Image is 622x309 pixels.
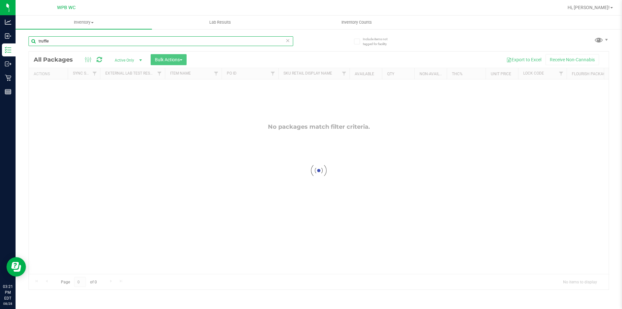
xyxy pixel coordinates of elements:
[29,36,293,46] input: Search Package ID, Item Name, SKU, Lot or Part Number...
[285,36,290,45] span: Clear
[5,33,11,39] inline-svg: Inbound
[288,16,425,29] a: Inventory Counts
[3,301,13,306] p: 08/28
[16,16,152,29] a: Inventory
[6,257,26,277] iframe: Resource center
[568,5,610,10] span: Hi, [PERSON_NAME]!
[5,61,11,67] inline-svg: Outbound
[5,75,11,81] inline-svg: Retail
[3,284,13,301] p: 03:21 PM EDT
[16,19,152,25] span: Inventory
[333,19,381,25] span: Inventory Counts
[363,37,395,46] span: Include items not tagged for facility
[5,89,11,95] inline-svg: Reports
[201,19,240,25] span: Lab Results
[57,5,75,10] span: WPB WC
[152,16,288,29] a: Lab Results
[5,19,11,25] inline-svg: Analytics
[5,47,11,53] inline-svg: Inventory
